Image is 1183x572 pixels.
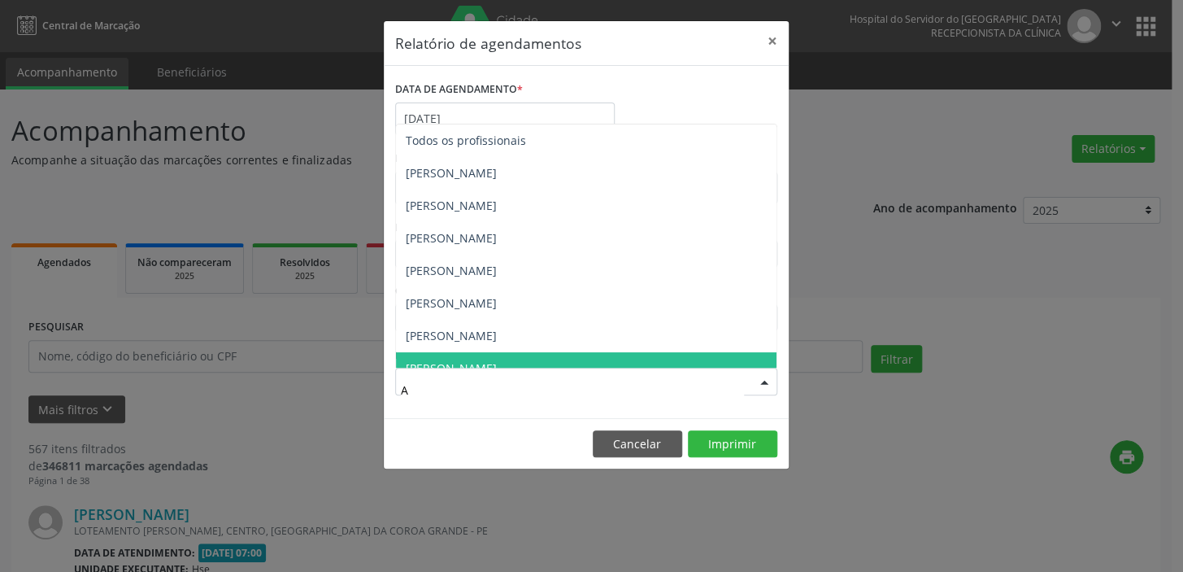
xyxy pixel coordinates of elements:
span: [PERSON_NAME] [406,230,497,246]
span: Todos os profissionais [406,133,526,148]
span: [PERSON_NAME] [406,295,497,311]
span: [PERSON_NAME] [406,198,497,213]
button: Close [756,21,789,61]
span: [PERSON_NAME] [406,328,497,343]
input: Selecione um profissional [401,373,744,406]
input: Selecione uma data ou intervalo [395,103,615,135]
span: [PERSON_NAME] [406,165,497,181]
h5: Relatório de agendamentos [395,33,581,54]
span: [PERSON_NAME] [406,263,497,278]
button: Cancelar [593,430,682,458]
span: [PERSON_NAME] [406,360,497,376]
button: Imprimir [688,430,777,458]
label: DATA DE AGENDAMENTO [395,77,523,103]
